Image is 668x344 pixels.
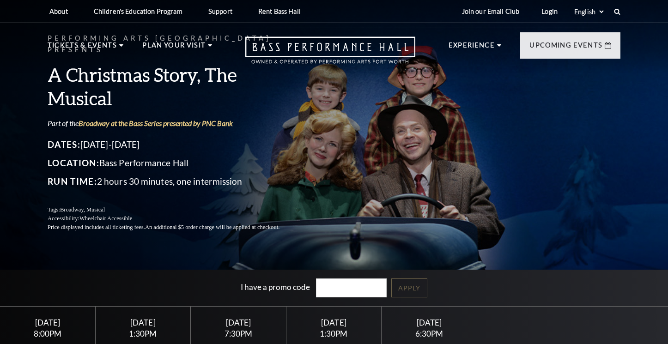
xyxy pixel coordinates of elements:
[202,318,275,327] div: [DATE]
[208,7,232,15] p: Support
[48,156,302,170] p: Bass Performance Hall
[106,318,179,327] div: [DATE]
[94,7,182,15] p: Children's Education Program
[48,176,97,187] span: Run Time:
[48,223,302,232] p: Price displayed includes all ticketing fees.
[48,205,302,214] p: Tags:
[49,7,68,15] p: About
[48,157,99,168] span: Location:
[79,119,233,127] a: Broadway at the Bass Series presented by PNC Bank
[393,318,466,327] div: [DATE]
[11,330,84,338] div: 8:00PM
[297,318,370,327] div: [DATE]
[393,330,466,338] div: 6:30PM
[48,40,117,56] p: Tickets & Events
[106,330,179,338] div: 1:30PM
[48,63,302,110] h3: A Christmas Story, The Musical
[48,214,302,223] p: Accessibility:
[449,40,495,56] p: Experience
[572,7,605,16] select: Select:
[202,330,275,338] div: 7:30PM
[60,206,105,213] span: Broadway, Musical
[529,40,602,56] p: Upcoming Events
[145,224,279,230] span: An additional $5 order charge will be applied at checkout.
[48,139,80,150] span: Dates:
[142,40,206,56] p: Plan Your Visit
[241,282,310,292] label: I have a promo code
[48,137,302,152] p: [DATE]-[DATE]
[297,330,370,338] div: 1:30PM
[258,7,301,15] p: Rent Bass Hall
[11,318,84,327] div: [DATE]
[79,215,132,222] span: Wheelchair Accessible
[48,174,302,189] p: 2 hours 30 minutes, one intermission
[48,118,302,128] p: Part of the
